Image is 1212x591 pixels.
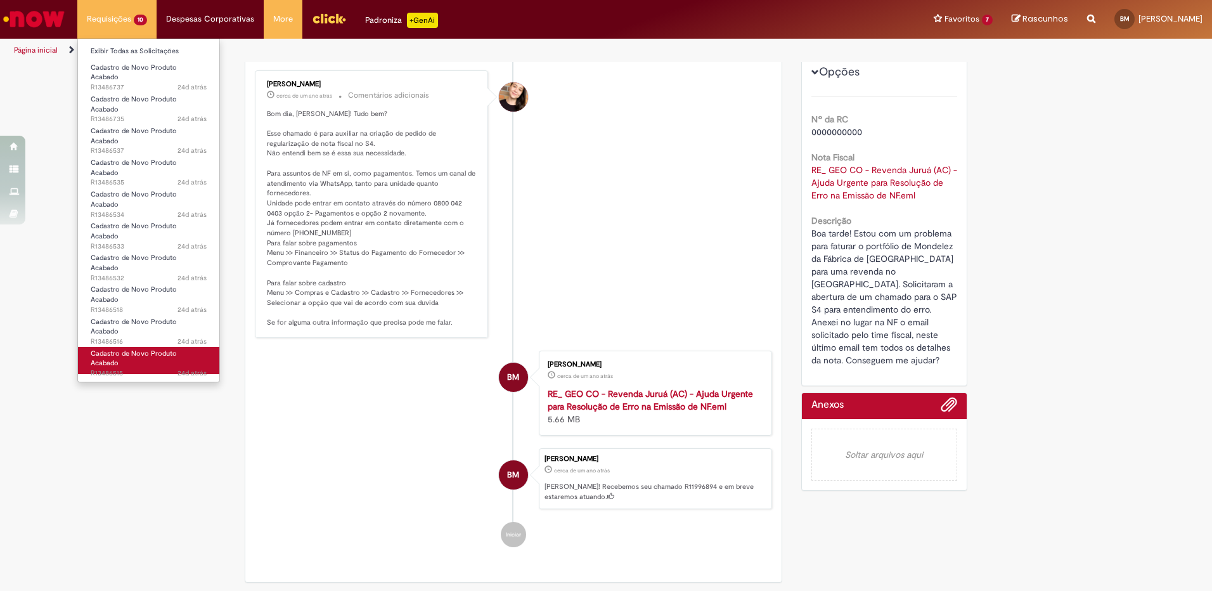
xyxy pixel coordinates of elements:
h2: Anexos [811,399,844,411]
a: Aberto R13486534 : Cadastro de Novo Produto Acabado [78,188,219,215]
b: Descrição [811,215,851,226]
a: Download de RE_ GEO CO - Revenda Juruá (AC) - Ajuda Urgente para Resolução de Erro na Emissão de ... [811,164,960,201]
a: Página inicial [14,45,58,55]
time: 06/09/2025 07:25:26 [177,82,207,92]
span: R13486537 [91,146,207,156]
span: Cadastro de Novo Produto Acabado [91,285,177,304]
div: [PERSON_NAME] [545,455,765,463]
li: Bruno David Bevilaqua Meloni [255,448,772,509]
span: Rascunhos [1022,13,1068,25]
span: Cadastro de Novo Produto Acabado [91,317,177,337]
time: 10/09/2024 16:52:05 [554,467,610,474]
div: Sabrina De Vasconcelos [499,82,528,112]
a: Exibir Todas as Solicitações [78,44,219,58]
time: 05/09/2025 22:54:08 [177,146,207,155]
div: Bruno David Bevilaqua Meloni [499,363,528,392]
span: Cadastro de Novo Produto Acabado [91,126,177,146]
span: Cadastro de Novo Produto Acabado [91,63,177,82]
span: R13486515 [91,368,207,379]
time: 05/09/2025 22:50:49 [177,178,207,187]
span: Cadastro de Novo Produto Acabado [91,94,177,114]
span: 24d atrás [177,114,207,124]
span: R13486735 [91,114,207,124]
p: +GenAi [407,13,438,28]
span: BM [507,460,519,490]
time: 10/09/2024 16:50:36 [557,372,613,380]
span: More [273,13,293,25]
span: 24d atrás [177,273,207,283]
button: Adicionar anexos [941,396,957,419]
span: Requisições [87,13,131,25]
span: BM [1120,15,1130,23]
span: Despesas Corporativas [166,13,254,25]
span: BM [507,362,519,393]
a: Aberto R13486516 : Cadastro de Novo Produto Acabado [78,315,219,342]
ul: Trilhas de página [10,39,799,62]
a: Aberto R13486535 : Cadastro de Novo Produto Acabado [78,156,219,183]
span: Favoritos [944,13,979,25]
div: 5.66 MB [548,387,759,425]
time: 06/09/2025 07:22:55 [177,114,207,124]
span: 24d atrás [177,82,207,92]
a: Aberto R13486515 : Cadastro de Novo Produto Acabado [78,347,219,374]
b: Nº da RC [811,114,848,125]
a: Aberto R13486518 : Cadastro de Novo Produto Acabado [78,283,219,310]
span: Cadastro de Novo Produto Acabado [91,253,177,273]
a: RE_ GEO CO - Revenda Juruá (AC) - Ajuda Urgente para Resolução de Erro na Emissão de NF.eml [548,388,753,412]
time: 05/09/2025 22:14:07 [177,337,207,346]
div: Padroniza [365,13,438,28]
span: R13486737 [91,82,207,93]
span: [PERSON_NAME] [1138,13,1202,24]
span: 24d atrás [177,178,207,187]
span: cerca de um ano atrás [554,467,610,474]
span: Cadastro de Novo Produto Acabado [91,221,177,241]
span: 7 [982,15,993,25]
span: R13486534 [91,210,207,220]
span: Cadastro de Novo Produto Acabado [91,158,177,178]
span: R13486516 [91,337,207,347]
a: Aberto R13486737 : Cadastro de Novo Produto Acabado [78,61,219,88]
div: Bruno David Bevilaqua Meloni [499,460,528,490]
ul: Requisições [77,38,220,382]
span: 24d atrás [177,337,207,346]
span: 24d atrás [177,146,207,155]
span: Cadastro de Novo Produto Acabado [91,349,177,368]
span: 24d atrás [177,242,207,251]
a: Aberto R13486532 : Cadastro de Novo Produto Acabado [78,251,219,278]
span: R13486535 [91,178,207,188]
small: Comentários adicionais [348,90,429,101]
span: 0000000000 [811,126,862,138]
span: R13486518 [91,305,207,315]
img: ServiceNow [1,6,67,32]
em: Soltar arquivos aqui [811,429,958,481]
span: 24d atrás [177,210,207,219]
span: R13486532 [91,273,207,283]
span: cerca de um ano atrás [557,372,613,380]
p: [PERSON_NAME]! Recebemos seu chamado R11996894 e em breve estaremos atuando. [545,482,765,502]
span: Cadastro de Novo Produto Acabado [91,190,177,209]
span: cerca de um ano atrás [276,92,332,100]
span: 24d atrás [177,305,207,315]
b: Nota Fiscal [811,152,854,163]
time: 05/09/2025 22:17:42 [177,305,207,315]
span: Boa tarde! Estou com um problema para faturar o portfólio de Mondelez da Fábrica de [GEOGRAPHIC_D... [811,228,960,366]
div: [PERSON_NAME] [548,361,759,368]
a: Aberto R13486533 : Cadastro de Novo Produto Acabado [78,219,219,247]
a: Rascunhos [1012,13,1068,25]
span: R13486533 [91,242,207,252]
img: click_logo_yellow_360x200.png [312,9,346,28]
a: Aberto R13486735 : Cadastro de Novo Produto Acabado [78,93,219,120]
time: 05/09/2025 22:44:20 [177,273,207,283]
time: 05/09/2025 22:46:21 [177,242,207,251]
a: Aberto R13486537 : Cadastro de Novo Produto Acabado [78,124,219,152]
span: 24d atrás [177,368,207,378]
div: [PERSON_NAME] [267,81,478,88]
p: Bom dia, [PERSON_NAME]! Tudo bem? Esse chamado é para auxiliar na criação de pedido de regulariza... [267,109,478,328]
time: 05/09/2025 22:47:56 [177,210,207,219]
time: 05/09/2025 22:10:43 [177,368,207,378]
span: 10 [134,15,147,25]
